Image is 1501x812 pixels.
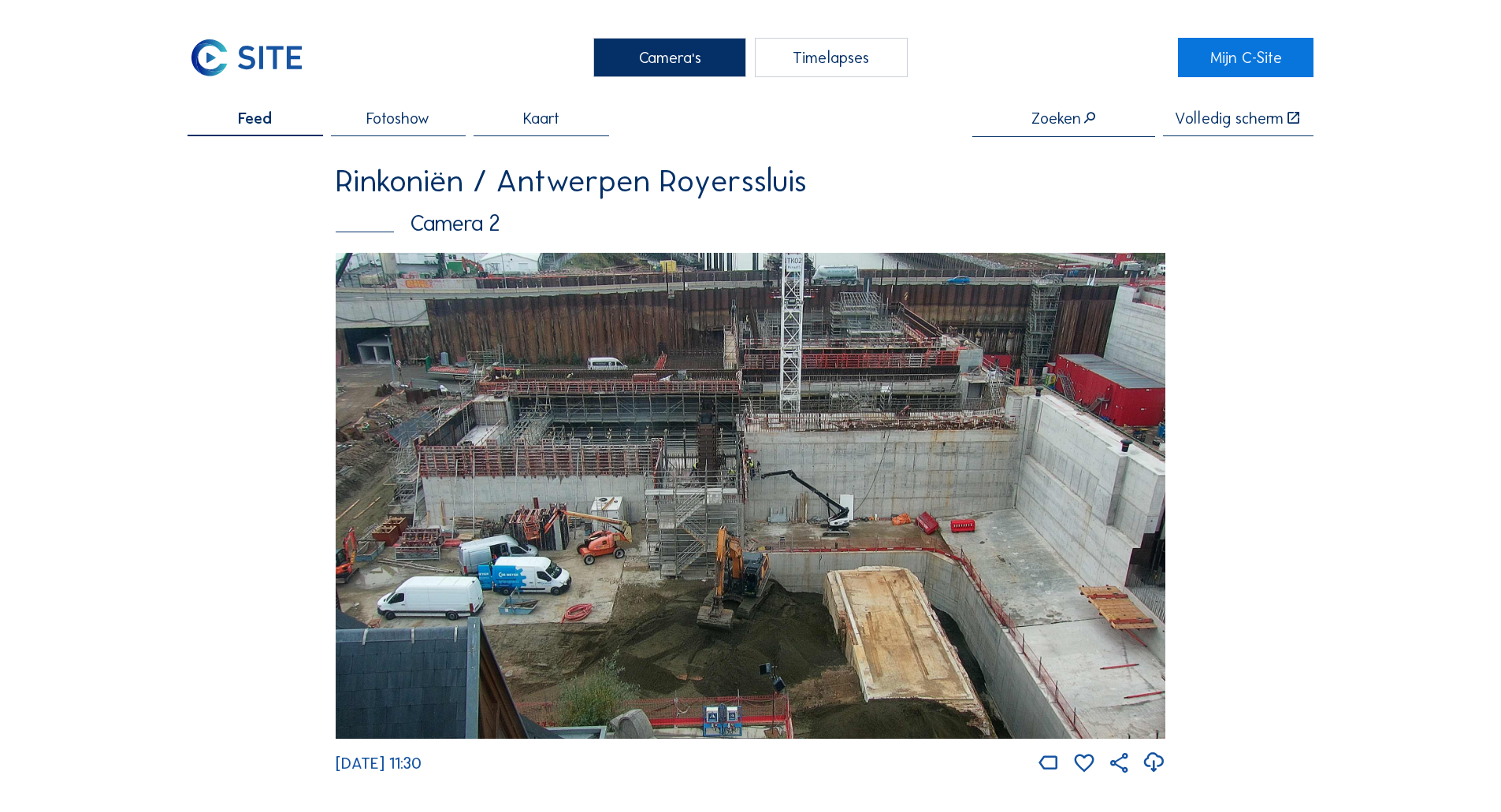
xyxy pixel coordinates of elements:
span: Feed [238,110,272,126]
span: Fotoshow [366,110,429,126]
div: Timelapses [755,38,908,77]
span: [DATE] 11:30 [336,754,422,773]
div: Rinkoniën / Antwerpen Royerssluis [336,165,1165,197]
img: C-SITE Logo [188,38,306,77]
a: C-SITE Logo [188,38,322,77]
div: Volledig scherm [1175,110,1284,126]
div: Camera 2 [336,212,1165,234]
a: Mijn C-Site [1178,38,1313,77]
img: Image [336,253,1165,740]
span: Kaart [523,110,559,126]
div: Camera's [593,38,746,77]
